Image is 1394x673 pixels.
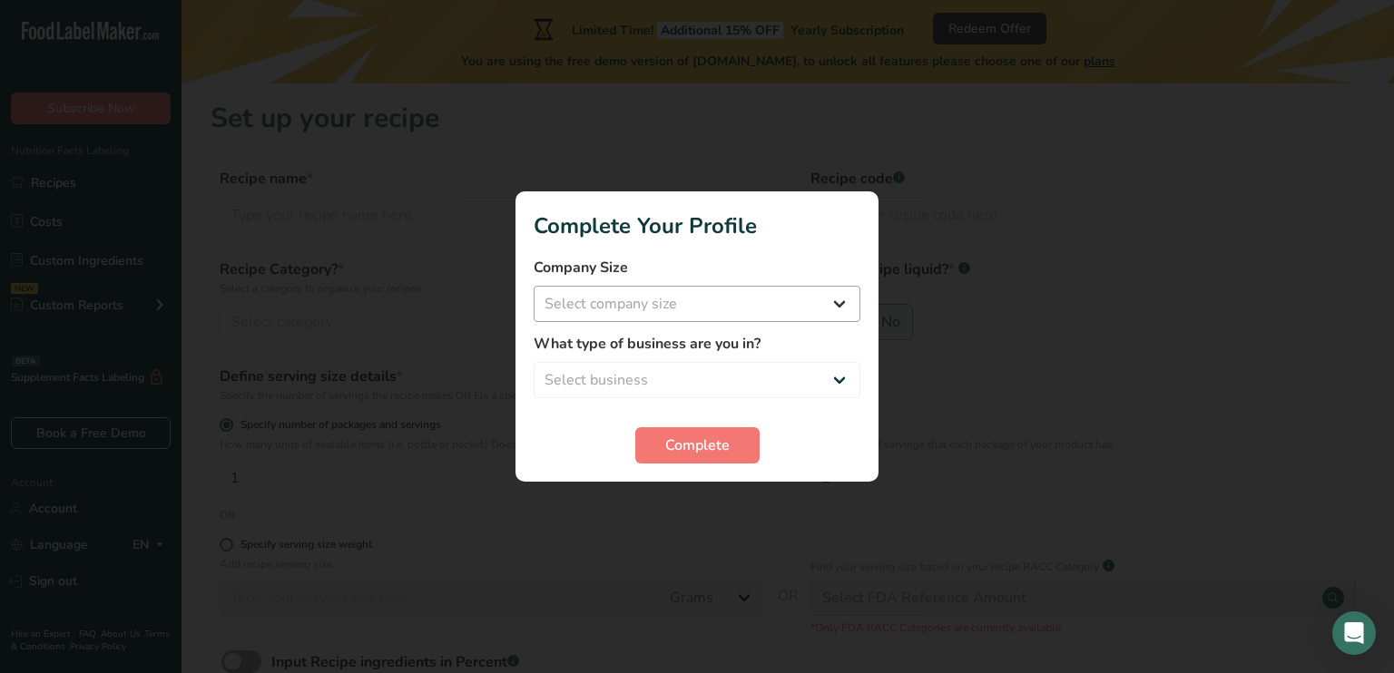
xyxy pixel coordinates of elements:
div: Open Intercom Messenger [1332,611,1376,655]
label: Company Size [534,257,860,278]
span: Complete [665,434,730,456]
h1: Complete Your Profile [534,210,860,242]
label: What type of business are you in? [534,333,860,355]
button: Complete [635,427,760,463]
